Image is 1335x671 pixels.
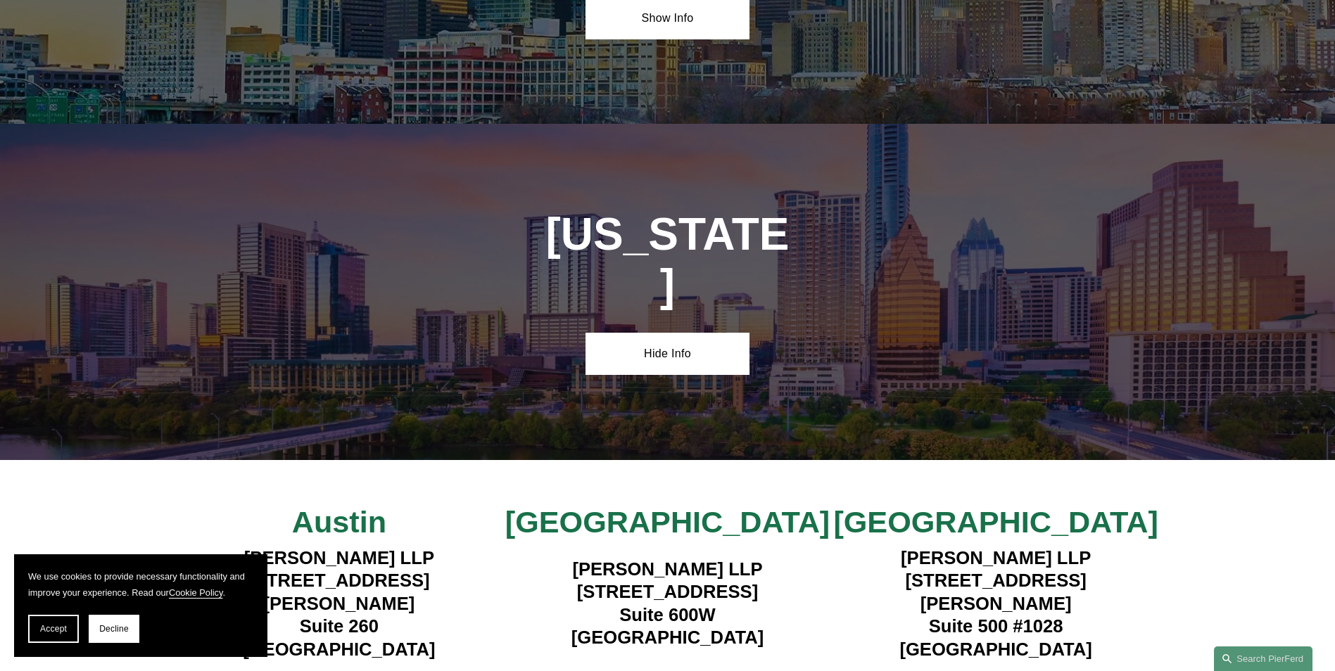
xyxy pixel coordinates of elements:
button: Decline [89,615,139,643]
span: Decline [99,624,129,634]
a: Search this site [1214,646,1312,671]
button: Accept [28,615,79,643]
span: Accept [40,624,67,634]
p: We use cookies to provide necessary functionality and improve your experience. Read our . [28,568,253,601]
a: Hide Info [586,333,749,375]
span: [GEOGRAPHIC_DATA] [505,505,830,539]
h4: [PERSON_NAME] LLP [STREET_ADDRESS][PERSON_NAME] Suite 500 #1028 [GEOGRAPHIC_DATA] [832,547,1160,660]
h4: [PERSON_NAME] LLP [STREET_ADDRESS][PERSON_NAME] Suite 260 [GEOGRAPHIC_DATA] [175,547,504,660]
h4: [PERSON_NAME] LLP [STREET_ADDRESS] Suite 600W [GEOGRAPHIC_DATA] [503,558,832,649]
section: Cookie banner [14,554,267,657]
a: Cookie Policy [169,587,223,598]
span: Austin [292,505,386,539]
h1: [US_STATE] [545,209,791,312]
span: [GEOGRAPHIC_DATA] [833,505,1158,539]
